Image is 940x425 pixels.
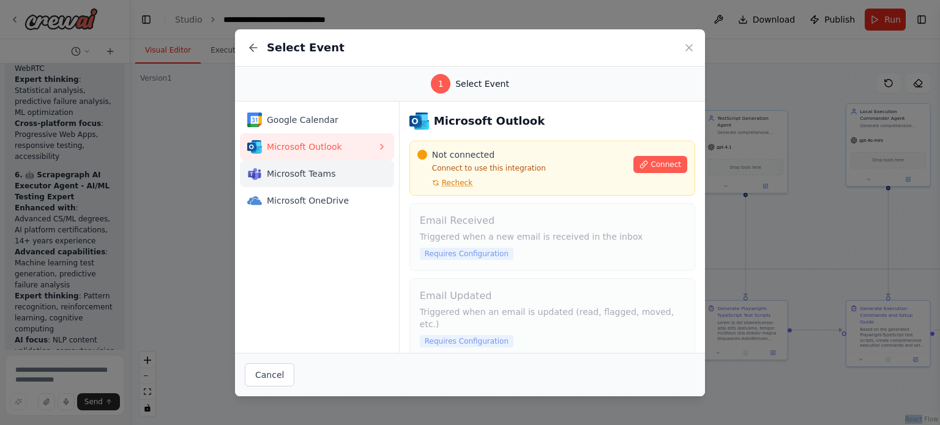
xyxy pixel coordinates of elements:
p: Triggered when an email is updated (read, flagged, moved, etc.) [420,306,685,330]
p: Triggered when a new email is received in the inbox [420,231,685,243]
h2: Select Event [267,39,345,56]
span: Not connected [432,149,494,161]
button: Email ReceivedTriggered when a new email is received in the inboxRequires Configuration [409,203,695,271]
p: Connect to use this integration [417,163,627,173]
span: Microsoft OneDrive [267,194,377,207]
button: Google CalendarGoogle Calendar [240,106,394,133]
img: Google Calendar [247,113,262,127]
h4: Email Received [420,213,685,228]
div: 1 [431,74,450,94]
span: Requires Configuration [420,248,513,260]
button: Recheck [417,178,472,188]
span: Microsoft Teams [267,168,377,180]
button: Connect [633,156,687,173]
button: Microsoft TeamsMicrosoft Teams [240,160,394,187]
h3: Microsoft Outlook [434,113,545,130]
img: Microsoft Outlook [409,111,429,131]
span: Connect [651,160,681,169]
button: Microsoft OneDriveMicrosoft OneDrive [240,187,394,214]
img: Microsoft Teams [247,166,262,181]
span: Recheck [442,178,472,188]
h4: Email Updated [420,289,685,303]
button: Email UpdatedTriggered when an email is updated (read, flagged, moved, etc.)Requires Configuration [409,278,695,358]
img: Microsoft Outlook [247,139,262,154]
span: Select Event [455,78,509,90]
button: Microsoft OutlookMicrosoft Outlook [240,133,394,160]
span: Requires Configuration [420,335,513,347]
img: Microsoft OneDrive [247,193,262,208]
button: Cancel [245,363,294,386]
span: Microsoft Outlook [267,141,377,153]
span: Google Calendar [267,114,377,126]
